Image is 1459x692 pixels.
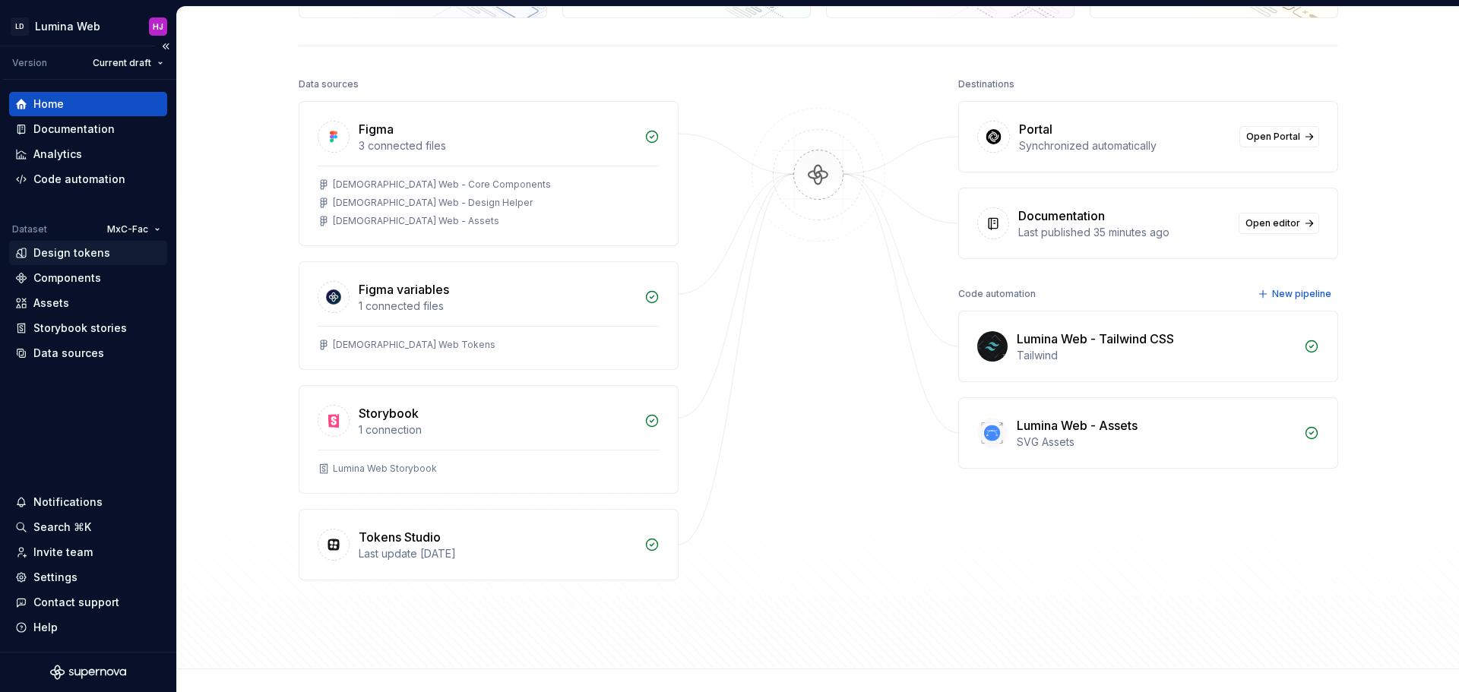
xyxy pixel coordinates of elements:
[333,215,499,227] div: [DEMOGRAPHIC_DATA] Web - Assets
[33,520,91,535] div: Search ⌘K
[359,280,449,299] div: Figma variables
[333,197,533,209] div: [DEMOGRAPHIC_DATA] Web - Design Helper
[93,57,151,69] span: Current draft
[9,266,167,290] a: Components
[33,545,93,560] div: Invite team
[86,52,170,74] button: Current draft
[1245,217,1300,229] span: Open editor
[12,223,47,235] div: Dataset
[359,404,419,422] div: Storybook
[9,316,167,340] a: Storybook stories
[107,223,148,235] span: MxC-Fac
[33,96,64,112] div: Home
[1246,131,1300,143] span: Open Portal
[359,120,394,138] div: Figma
[958,283,1036,305] div: Code automation
[33,620,58,635] div: Help
[155,36,176,57] button: Collapse sidebar
[33,295,69,311] div: Assets
[359,546,635,561] div: Last update [DATE]
[50,665,126,680] svg: Supernova Logo
[1018,207,1105,225] div: Documentation
[299,74,359,95] div: Data sources
[359,422,635,438] div: 1 connection
[299,385,679,494] a: Storybook1 connectionLumina Web Storybook
[3,10,173,43] button: LDLumina WebHJ
[9,540,167,564] a: Invite team
[9,241,167,265] a: Design tokens
[359,299,635,314] div: 1 connected files
[33,321,127,336] div: Storybook stories
[9,167,167,191] a: Code automation
[9,142,167,166] a: Analytics
[359,138,635,153] div: 3 connected files
[33,147,82,162] div: Analytics
[359,528,441,546] div: Tokens Studio
[1019,120,1052,138] div: Portal
[333,339,495,351] div: [DEMOGRAPHIC_DATA] Web Tokens
[1018,225,1230,240] div: Last published 35 minutes ago
[299,261,679,370] a: Figma variables1 connected files[DEMOGRAPHIC_DATA] Web Tokens
[1253,283,1338,305] button: New pipeline
[33,122,115,137] div: Documentation
[1239,213,1319,234] a: Open editor
[9,117,167,141] a: Documentation
[9,590,167,615] button: Contact support
[9,615,167,640] button: Help
[11,17,29,36] div: LD
[33,346,104,361] div: Data sources
[33,595,119,610] div: Contact support
[33,270,101,286] div: Components
[299,101,679,246] a: Figma3 connected files[DEMOGRAPHIC_DATA] Web - Core Components[DEMOGRAPHIC_DATA] Web - Design Hel...
[1017,348,1295,363] div: Tailwind
[33,172,125,187] div: Code automation
[1019,138,1230,153] div: Synchronized automatically
[9,490,167,514] button: Notifications
[333,463,437,475] div: Lumina Web Storybook
[35,19,100,34] div: Lumina Web
[1017,330,1174,348] div: Lumina Web - Tailwind CSS
[9,565,167,589] a: Settings
[33,245,110,261] div: Design tokens
[1017,434,1295,450] div: SVG Assets
[1272,288,1331,300] span: New pipeline
[299,509,679,580] a: Tokens StudioLast update [DATE]
[9,291,167,315] a: Assets
[9,92,167,116] a: Home
[1017,416,1138,434] div: Lumina Web - Assets
[33,570,78,585] div: Settings
[9,515,167,539] button: Search ⌘K
[333,179,551,191] div: [DEMOGRAPHIC_DATA] Web - Core Components
[12,57,47,69] div: Version
[1239,126,1319,147] a: Open Portal
[958,74,1014,95] div: Destinations
[9,341,167,365] a: Data sources
[33,495,103,510] div: Notifications
[153,21,163,33] div: HJ
[100,219,167,240] button: MxC-Fac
